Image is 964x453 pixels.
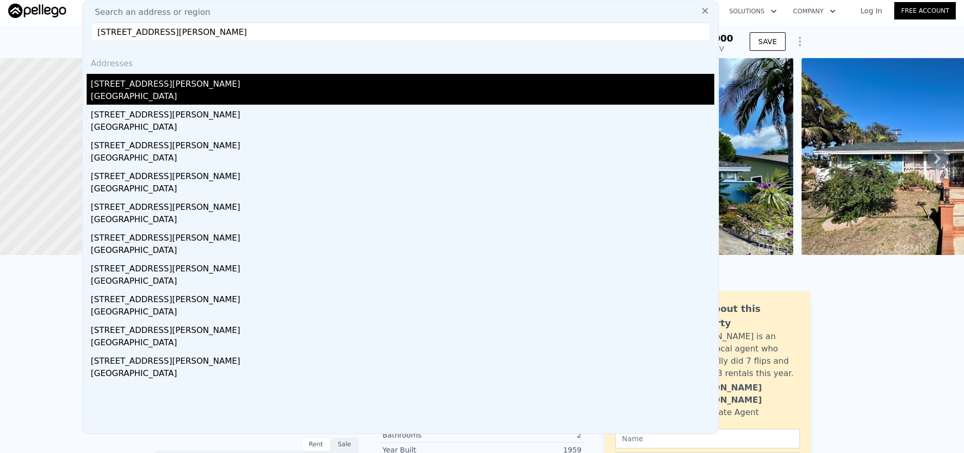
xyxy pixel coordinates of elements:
div: Rent [302,438,330,451]
input: Enter an address, city, region, neighborhood or zip code [91,23,710,41]
div: [STREET_ADDRESS][PERSON_NAME] [91,228,714,244]
div: [GEOGRAPHIC_DATA] [91,306,714,320]
div: [GEOGRAPHIC_DATA] [91,183,714,197]
span: Search an address or region [87,6,210,18]
div: [STREET_ADDRESS][PERSON_NAME] [91,351,714,367]
input: Name [615,429,800,448]
div: [STREET_ADDRESS][PERSON_NAME] [91,74,714,90]
div: [GEOGRAPHIC_DATA] [91,275,714,289]
div: Addresses [87,49,714,74]
div: [GEOGRAPHIC_DATA] [91,213,714,228]
div: [GEOGRAPHIC_DATA] [91,367,714,382]
div: [GEOGRAPHIC_DATA] [91,152,714,166]
div: [STREET_ADDRESS][PERSON_NAME] [91,135,714,152]
div: Sale [330,438,359,451]
div: [PERSON_NAME] is an active local agent who personally did 7 flips and bought 3 rentals this year. [686,330,800,380]
button: Solutions [721,2,785,21]
div: [STREET_ADDRESS][PERSON_NAME] [91,289,714,306]
a: Free Account [894,2,956,19]
div: 2 [482,430,581,440]
img: Pellego [8,4,66,18]
div: [STREET_ADDRESS][PERSON_NAME] [91,105,714,121]
div: [PERSON_NAME] [PERSON_NAME] [686,382,800,406]
div: [STREET_ADDRESS][PERSON_NAME] [91,259,714,275]
button: SAVE [750,32,786,51]
div: [STREET_ADDRESS][PERSON_NAME] [91,197,714,213]
div: [GEOGRAPHIC_DATA] [91,244,714,259]
div: [STREET_ADDRESS][PERSON_NAME] [91,166,714,183]
div: [GEOGRAPHIC_DATA] [91,121,714,135]
div: Bathrooms [383,430,482,440]
div: [GEOGRAPHIC_DATA] [91,337,714,351]
div: [STREET_ADDRESS][PERSON_NAME] [91,320,714,337]
button: Show Options [790,31,810,52]
div: Real Estate Agent [686,406,759,419]
div: Ask about this property [686,302,800,330]
a: Log In [848,6,894,16]
div: [GEOGRAPHIC_DATA] [91,90,714,105]
button: Company [785,2,844,21]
